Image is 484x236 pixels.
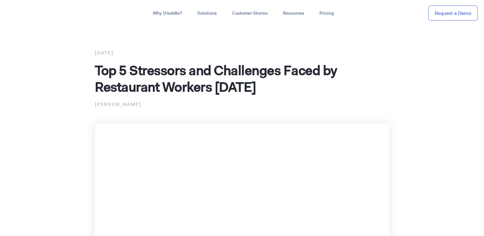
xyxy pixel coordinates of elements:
[275,8,312,19] a: Resources
[145,8,190,19] a: Why 1Huddle?
[95,100,389,108] p: [PERSON_NAME]
[224,8,275,19] a: Customer Stories
[6,7,52,19] img: ...
[312,8,341,19] a: Pricing
[428,5,478,21] a: Request a Demo
[95,49,389,57] div: [DATE]
[190,8,224,19] a: Solutions
[95,61,337,96] span: Top 5 Stressors and Challenges Faced by Restaurant Workers [DATE]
